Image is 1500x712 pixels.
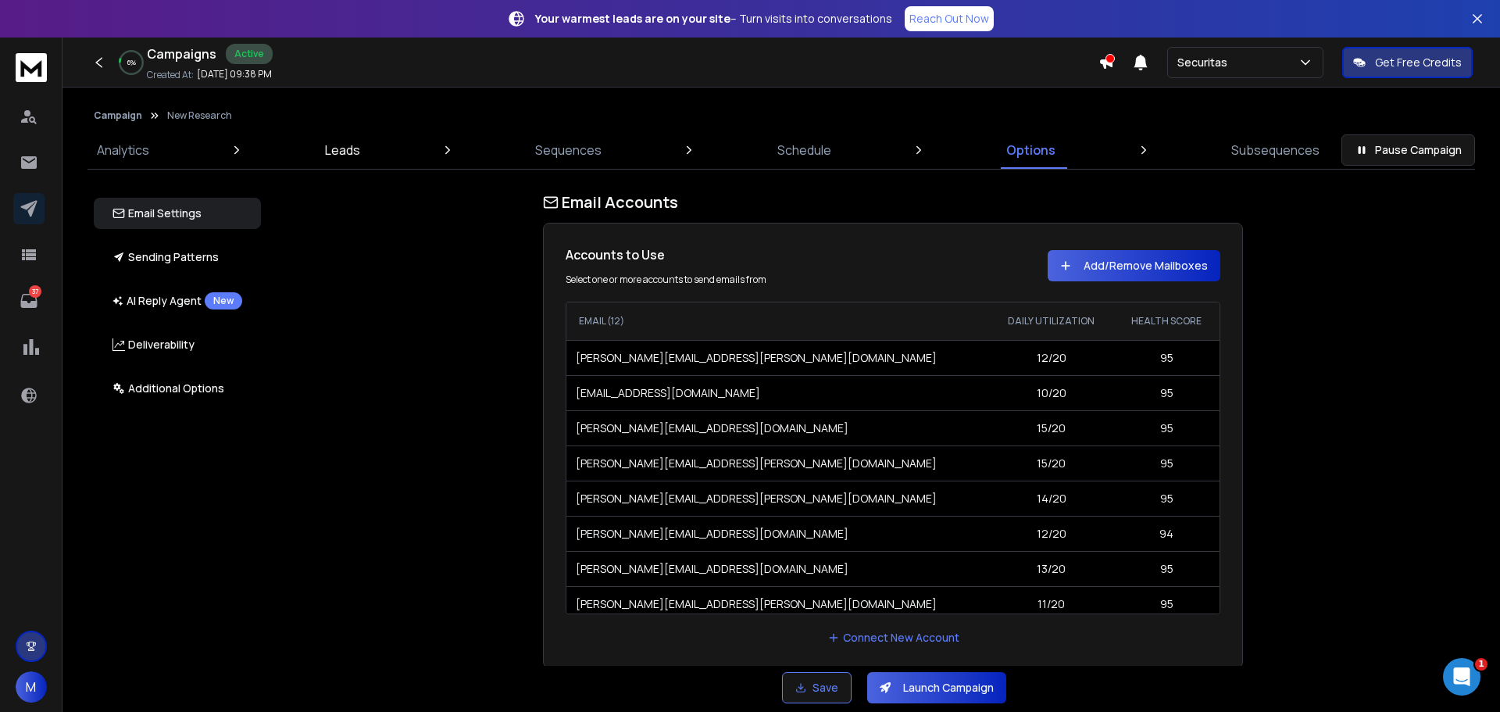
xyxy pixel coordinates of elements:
[226,44,273,64] div: Active
[197,68,272,81] p: [DATE] 09:38 PM
[1222,131,1329,169] a: Subsequences
[87,131,159,169] a: Analytics
[16,671,47,703] button: M
[1341,134,1475,166] button: Pause Campaign
[112,206,202,221] p: Email Settings
[1006,141,1055,159] p: Options
[1342,47,1473,78] button: Get Free Credits
[1475,658,1487,671] span: 1
[94,198,261,229] button: Email Settings
[777,141,831,159] p: Schedule
[97,141,149,159] p: Analytics
[768,131,841,169] a: Schedule
[535,141,602,159] p: Sequences
[316,131,370,169] a: Leads
[1177,55,1234,70] p: Securitas
[29,285,41,298] p: 37
[13,285,45,317] a: 37
[909,11,989,27] p: Reach Out Now
[997,131,1065,169] a: Options
[1375,55,1462,70] p: Get Free Credits
[1443,658,1480,696] iframe: Intercom live chat
[535,11,730,26] strong: Your warmest leads are on your site
[94,109,142,122] button: Campaign
[905,6,994,31] a: Reach Out Now
[127,58,136,67] p: 6 %
[147,45,216,63] h1: Campaigns
[535,11,892,27] p: – Turn visits into conversations
[543,191,1243,213] h1: Email Accounts
[325,141,360,159] p: Leads
[147,69,194,81] p: Created At:
[526,131,611,169] a: Sequences
[167,109,232,122] p: New Research
[1231,141,1320,159] p: Subsequences
[16,53,47,82] img: logo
